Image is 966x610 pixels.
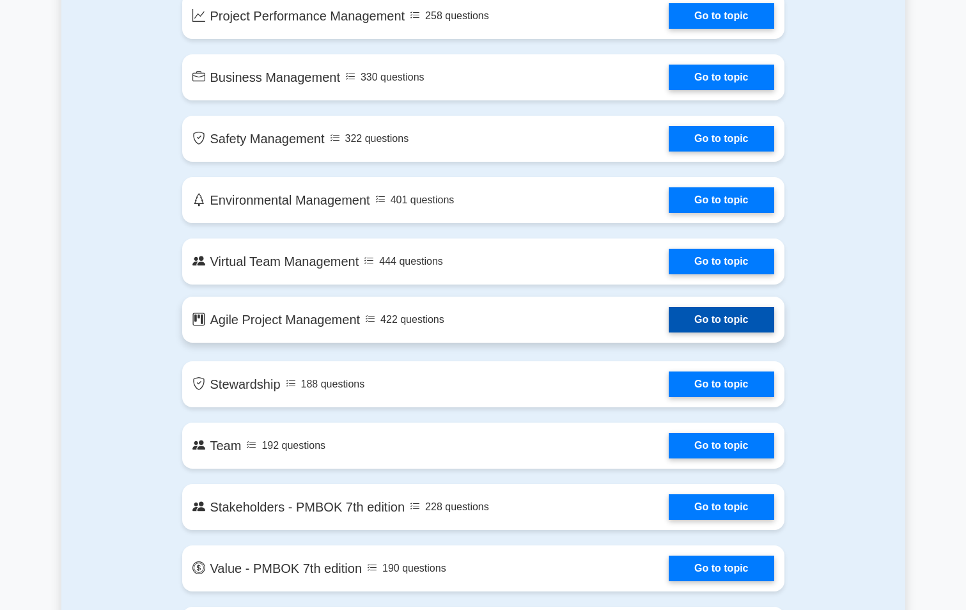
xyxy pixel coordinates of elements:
a: Go to topic [669,187,774,213]
a: Go to topic [669,371,774,397]
a: Go to topic [669,126,774,152]
a: Go to topic [669,494,774,520]
a: Go to topic [669,556,774,581]
a: Go to topic [669,433,774,458]
a: Go to topic [669,249,774,274]
a: Go to topic [669,307,774,332]
a: Go to topic [669,65,774,90]
a: Go to topic [669,3,774,29]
